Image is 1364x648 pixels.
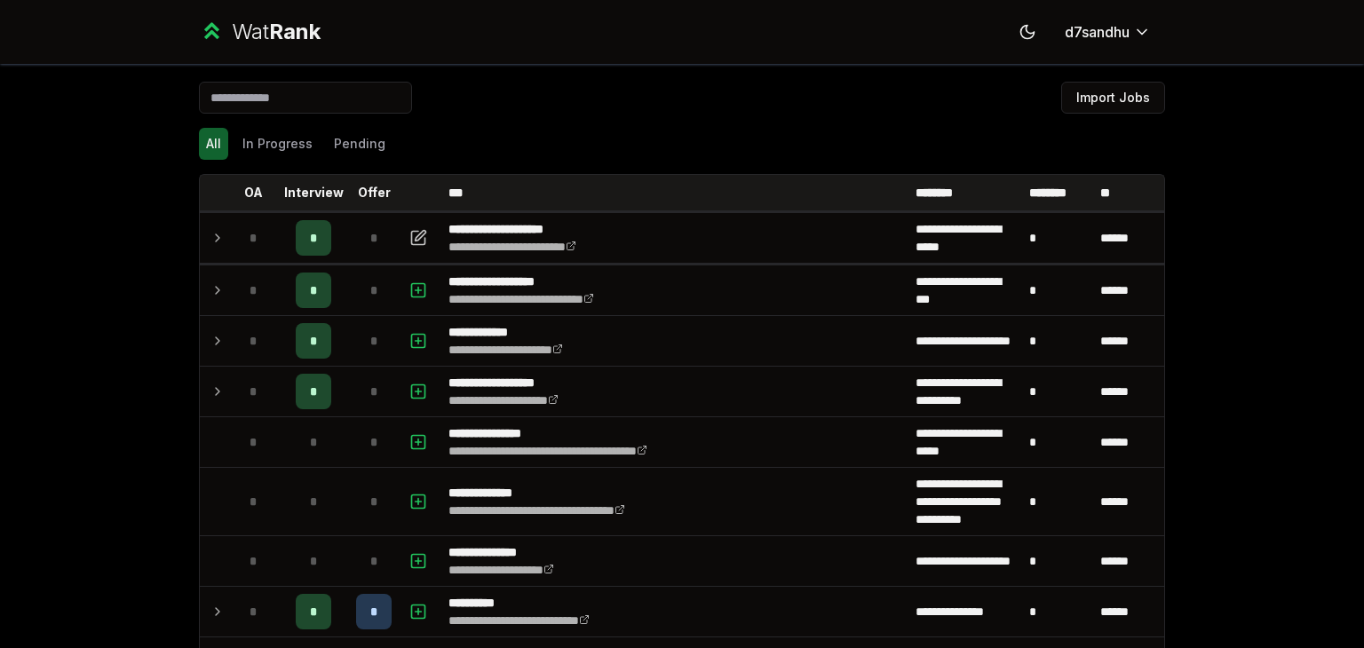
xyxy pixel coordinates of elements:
[232,18,321,46] div: Wat
[269,19,321,44] span: Rank
[199,18,321,46] a: WatRank
[1051,16,1165,48] button: d7sandhu
[358,184,391,202] p: Offer
[1065,21,1130,43] span: d7sandhu
[284,184,344,202] p: Interview
[1061,82,1165,114] button: Import Jobs
[199,128,228,160] button: All
[235,128,320,160] button: In Progress
[327,128,393,160] button: Pending
[244,184,263,202] p: OA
